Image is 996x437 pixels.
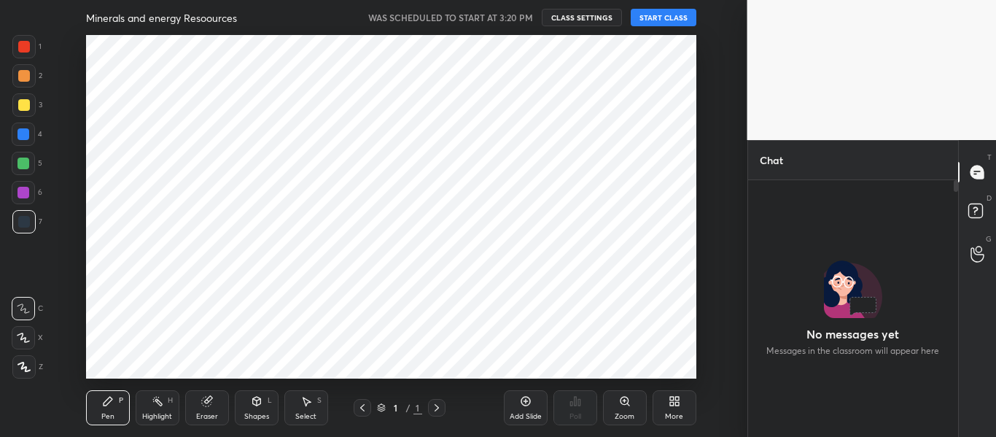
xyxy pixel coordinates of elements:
[12,181,42,204] div: 6
[142,413,172,420] div: Highlight
[406,403,411,412] div: /
[12,152,42,175] div: 5
[987,152,992,163] p: T
[12,355,43,379] div: Z
[12,123,42,146] div: 4
[317,397,322,404] div: S
[119,397,123,404] div: P
[542,9,622,26] button: CLASS SETTINGS
[12,93,42,117] div: 3
[86,11,237,25] h4: Minerals and energy Resoources
[295,413,316,420] div: Select
[389,403,403,412] div: 1
[665,413,683,420] div: More
[196,413,218,420] div: Eraser
[12,297,43,320] div: C
[12,64,42,88] div: 2
[12,35,42,58] div: 1
[168,397,173,404] div: H
[244,413,269,420] div: Shapes
[510,413,542,420] div: Add Slide
[268,397,272,404] div: L
[413,401,422,414] div: 1
[368,11,533,24] h5: WAS SCHEDULED TO START AT 3:20 PM
[615,413,634,420] div: Zoom
[987,193,992,204] p: D
[986,233,992,244] p: G
[12,326,43,349] div: X
[101,413,114,420] div: Pen
[631,9,696,26] button: START CLASS
[12,210,42,233] div: 7
[748,141,795,179] p: Chat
